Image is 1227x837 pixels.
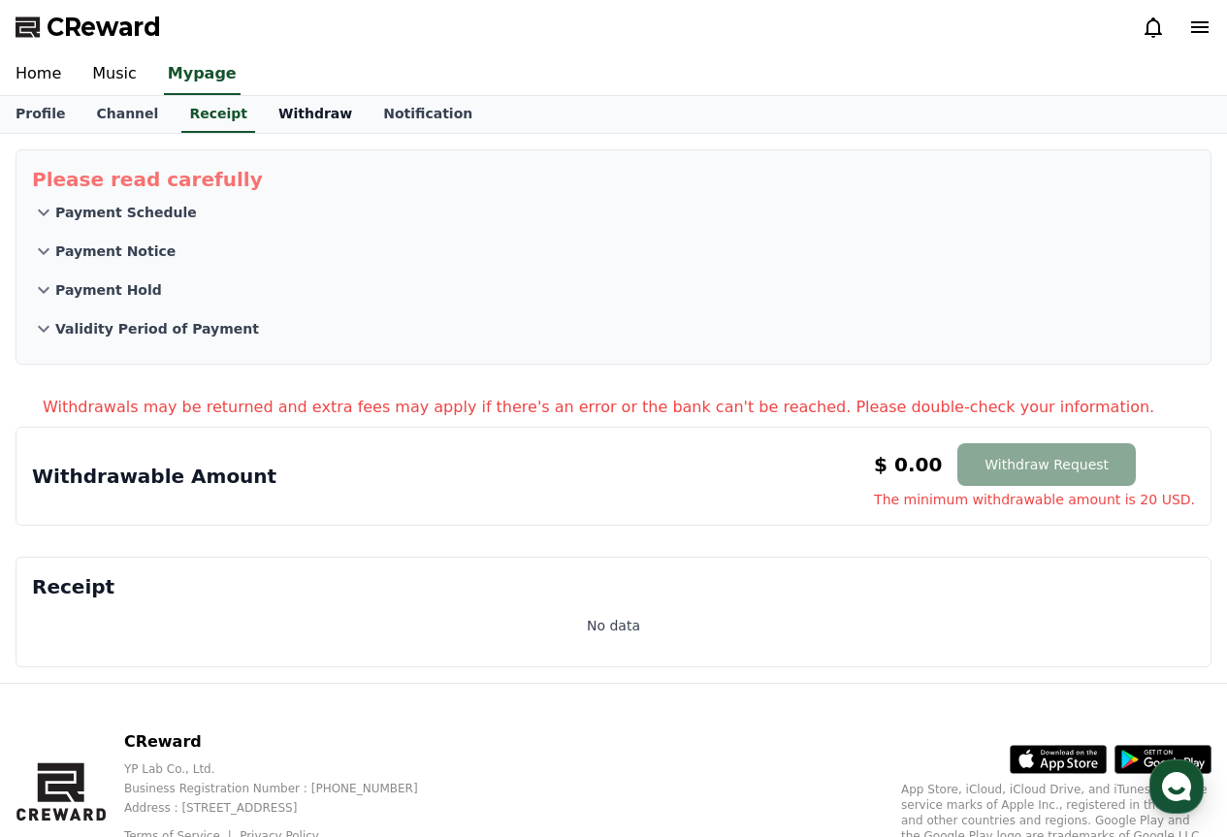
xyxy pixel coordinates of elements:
a: Withdraw [263,96,368,133]
button: Withdraw Request [957,443,1136,486]
p: No data [587,616,640,635]
p: Payment Hold [55,280,162,300]
p: Receipt [32,573,1195,600]
p: Business Registration Number : [PHONE_NUMBER] [124,781,449,796]
p: $ 0.00 [874,451,942,478]
span: The minimum withdrawable amount is 20 USD. [874,490,1195,509]
a: Receipt [181,96,255,133]
button: Payment Notice [32,232,1195,271]
p: Validity Period of Payment [55,319,259,338]
span: Home [49,644,83,660]
span: Settings [287,644,335,660]
a: CReward [16,12,161,43]
p: YP Lab Co., Ltd. [124,761,449,777]
p: CReward [124,730,449,754]
p: Please read carefully [32,166,1195,193]
button: Payment Schedule [32,193,1195,232]
a: Mypage [164,54,241,95]
button: Payment Hold [32,271,1195,309]
button: Validity Period of Payment [32,309,1195,348]
span: Messages [161,645,218,660]
p: Payment Notice [55,241,176,261]
a: Notification [368,96,488,133]
a: Home [6,615,128,663]
a: Channel [81,96,174,133]
a: Music [77,54,152,95]
a: Settings [250,615,372,663]
p: Withdrawals may be returned and extra fees may apply if there's an error or the bank can't be rea... [43,396,1211,419]
a: Messages [128,615,250,663]
p: Address : [STREET_ADDRESS] [124,800,449,816]
p: Payment Schedule [55,203,197,222]
p: Withdrawable Amount [32,463,276,490]
span: CReward [47,12,161,43]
